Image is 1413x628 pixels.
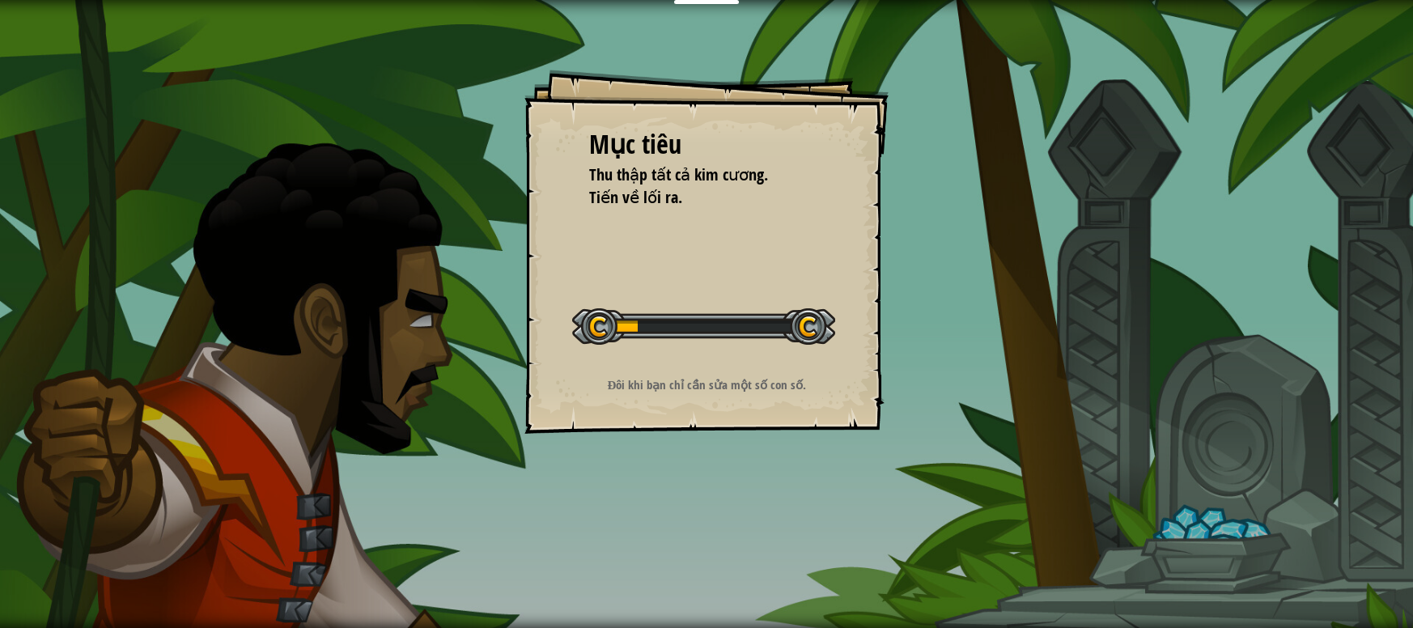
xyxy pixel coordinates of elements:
span: Thu thập tất cả kim cương. [589,163,768,185]
span: Tiến về lối ra. [589,186,682,208]
p: Đôi khi bạn chỉ cần sửa một số con số. [545,376,869,393]
div: Mục tiêu [589,126,824,163]
li: Thu thập tất cả kim cương. [569,163,820,187]
li: Tiến về lối ra. [569,186,820,210]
